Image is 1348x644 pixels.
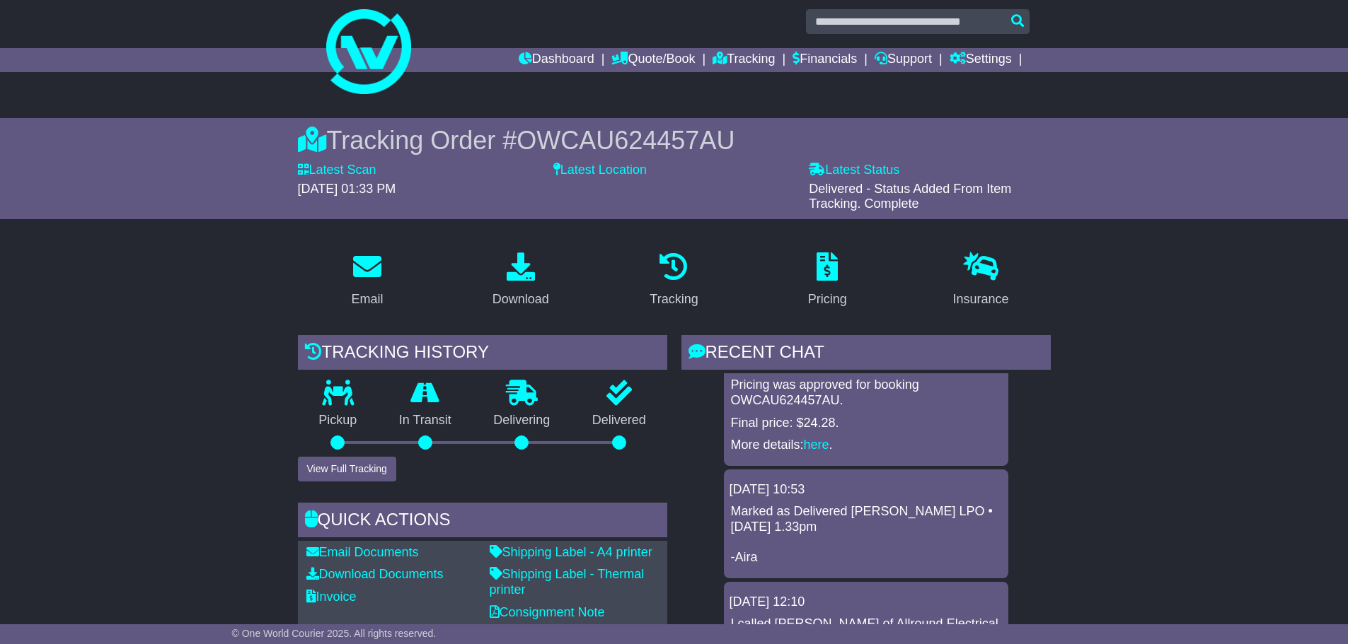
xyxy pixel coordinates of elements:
[306,545,419,559] a: Email Documents
[809,182,1011,211] span: Delivered - Status Added From Item Tracking. Complete
[490,605,605,619] a: Consignment Note
[799,247,856,314] a: Pricing
[473,413,572,428] p: Delivering
[875,48,932,72] a: Support
[553,163,647,178] label: Latest Location
[804,438,829,452] a: here
[306,590,357,604] a: Invoice
[492,290,549,309] div: Download
[306,567,444,581] a: Download Documents
[731,416,1001,431] p: Final price: $24.28.
[730,482,1003,498] div: [DATE] 10:53
[298,163,376,178] label: Latest Scan
[950,48,1012,72] a: Settings
[517,126,735,155] span: OWCAU624457AU
[640,247,707,314] a: Tracking
[611,48,695,72] a: Quote/Book
[953,290,1009,309] div: Insurance
[731,377,1001,408] p: Pricing was approved for booking OWCAU624457AU.
[809,163,899,178] label: Latest Status
[731,504,1001,565] p: Marked as Delivered [PERSON_NAME] LPO • [DATE] 1.33pm -Aira
[730,595,1003,610] div: [DATE] 12:10
[342,247,392,314] a: Email
[713,48,775,72] a: Tracking
[378,413,473,428] p: In Transit
[232,628,437,639] span: © One World Courier 2025. All rights reserved.
[298,182,396,196] span: [DATE] 01:33 PM
[793,48,857,72] a: Financials
[298,457,396,481] button: View Full Tracking
[298,503,667,541] div: Quick Actions
[944,247,1018,314] a: Insurance
[490,567,645,597] a: Shipping Label - Thermal printer
[298,335,667,373] div: Tracking history
[681,335,1051,373] div: RECENT CHAT
[731,438,1001,453] p: More details: .
[298,125,1051,156] div: Tracking Order #
[808,290,847,309] div: Pricing
[571,413,667,428] p: Delivered
[483,247,558,314] a: Download
[351,290,383,309] div: Email
[298,413,379,428] p: Pickup
[519,48,594,72] a: Dashboard
[490,545,652,559] a: Shipping Label - A4 printer
[650,290,698,309] div: Tracking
